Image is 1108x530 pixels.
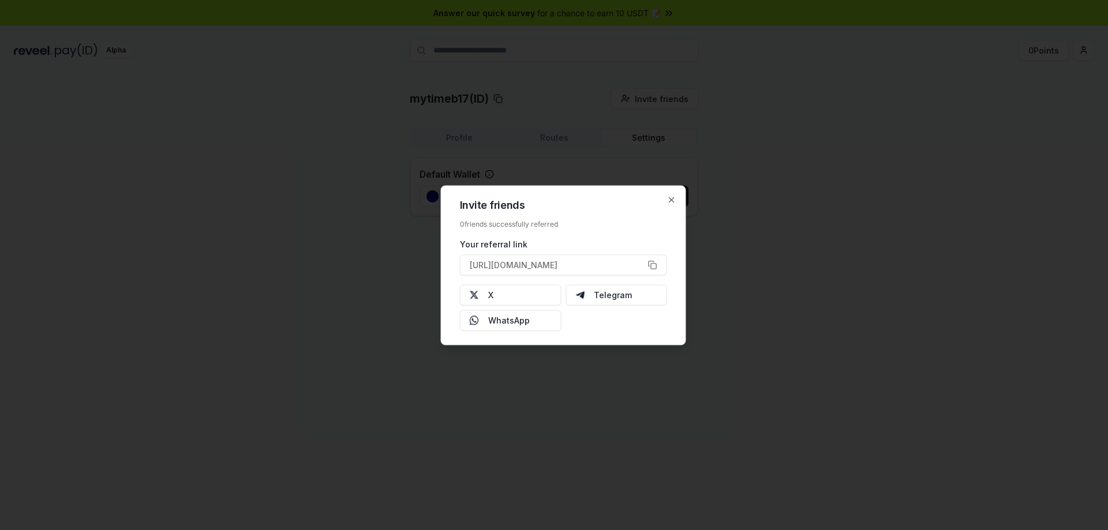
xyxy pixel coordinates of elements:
div: 0 friends successfully referred [460,219,667,228]
img: X [470,290,479,299]
div: Your referral link [460,238,667,250]
span: [URL][DOMAIN_NAME] [470,259,557,271]
button: Telegram [566,284,667,305]
h2: Invite friends [460,200,667,210]
img: Whatsapp [470,315,479,325]
button: WhatsApp [460,310,562,330]
img: Telegram [575,290,585,299]
button: X [460,284,562,305]
button: [URL][DOMAIN_NAME] [460,254,667,275]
